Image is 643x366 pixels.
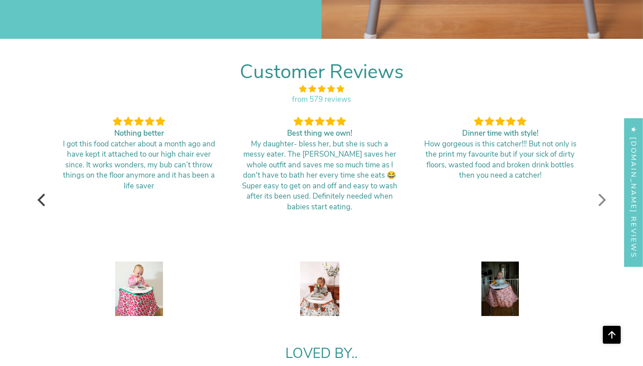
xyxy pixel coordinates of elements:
div: 5 stars [59,115,219,128]
div: 5 stars [421,115,580,128]
div: Dinner time with style! [421,128,580,139]
img: Baby & Toddler Long Sleeve Waterproof Smock Bib - Grey [300,262,339,318]
span: from 579 reviews [50,94,593,104]
img: High Chair Food Catcher - Rainbows [481,262,519,318]
div: Best thing we own! [240,128,399,139]
img: High Chair Food Catcher - Watermelon [115,262,163,318]
strong: LOVED BY.. [285,344,358,363]
div: Click to open Judge.me floating reviews tab [624,118,643,267]
p: My daughter- bless her, but she is such a messy eater. The [PERSON_NAME] saves her whole outfit a... [240,139,399,212]
h2: Customer Reviews [50,60,593,83]
button: Scroll to top [603,326,621,344]
div: 5 stars [240,115,399,128]
p: I got this food catcher about a month ago and have kept it attached to our high chair ever since.... [59,139,219,191]
div: Nothing better [59,128,219,139]
p: How gorgeous is this catcher!!! But not only is the print my favourite but if your sick of dirty ... [421,139,580,181]
span: 4.90 stars [50,84,593,94]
